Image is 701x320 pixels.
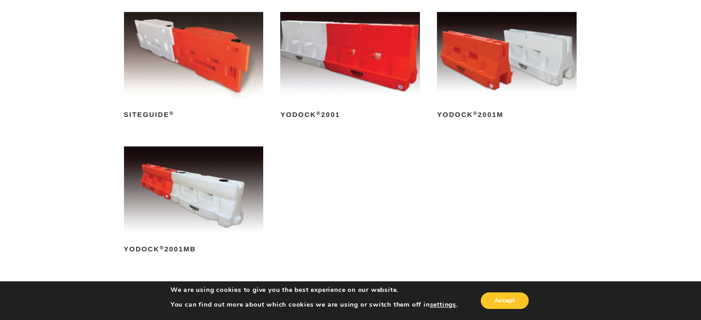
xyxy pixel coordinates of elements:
[124,146,264,256] a: Yodock®2001MB
[316,111,321,116] sup: ®
[481,292,529,309] button: Accept
[124,242,264,257] h2: Yodock 2001MB
[437,12,577,122] a: Yodock®2001M
[124,12,264,122] a: SiteGuide®
[437,107,577,122] h2: Yodock 2001M
[280,12,420,99] img: Yodock 2001 Water Filled Barrier and Barricade
[473,111,477,116] sup: ®
[171,301,458,309] p: You can find out more about which cookies we are using or switch them off in .
[280,107,420,122] h2: Yodock 2001
[159,245,164,250] sup: ®
[124,107,264,122] h2: SiteGuide
[430,301,456,309] button: settings
[280,12,420,122] a: Yodock®2001
[169,111,174,116] sup: ®
[171,286,458,294] p: We are using cookies to give you the best experience on our website.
